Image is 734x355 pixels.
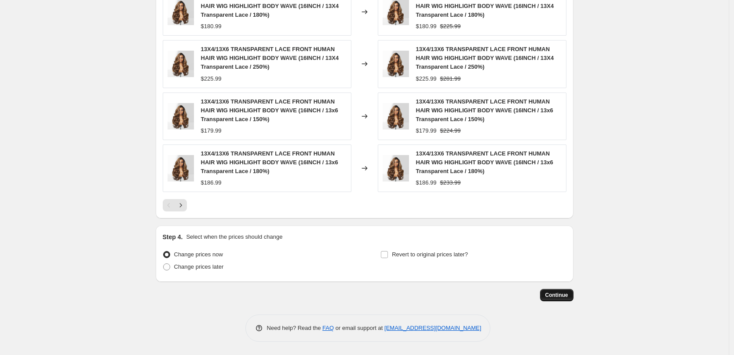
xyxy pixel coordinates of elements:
[163,233,183,241] h2: Step 4.
[383,103,409,129] img: 91M5z8IK_ZL._SL1500_80x.png
[201,126,222,135] div: $179.99
[163,199,187,211] nav: Pagination
[201,150,338,174] span: 13X4/13X6 TRANSPARENT LACE FRONT HUMAN HAIR WIG HIGHLIGHT BODY WAVE (16INCH / 13x6 Transparent La...
[334,325,384,331] span: or email support at
[540,289,573,301] button: Continue
[416,126,437,135] div: $179.99
[322,325,334,331] a: FAQ
[440,178,461,187] strike: $233.99
[383,155,409,181] img: 91M5z8IK_ZL._SL1500_80x.png
[168,51,194,77] img: 91M5z8IK_ZL._SL1500_80x.png
[545,292,568,299] span: Continue
[384,325,481,331] a: [EMAIL_ADDRESS][DOMAIN_NAME]
[201,74,222,83] div: $225.99
[201,22,222,31] div: $180.99
[168,155,194,181] img: 91M5z8IK_ZL._SL1500_80x.png
[392,251,468,258] span: Revert to original prices later?
[174,263,224,270] span: Change prices later
[201,178,222,187] div: $186.99
[416,22,437,31] div: $180.99
[440,74,461,83] strike: $281.99
[174,251,223,258] span: Change prices now
[440,22,461,31] strike: $225.99
[267,325,323,331] span: Need help? Read the
[175,199,187,211] button: Next
[416,150,553,174] span: 13X4/13X6 TRANSPARENT LACE FRONT HUMAN HAIR WIG HIGHLIGHT BODY WAVE (16INCH / 13x6 Transparent La...
[416,46,554,70] span: 13X4/13X6 TRANSPARENT LACE FRONT HUMAN HAIR WIG HIGHLIGHT BODY WAVE (16INCH / 13X4 Transparent La...
[383,51,409,77] img: 91M5z8IK_ZL._SL1500_80x.png
[416,74,437,83] div: $225.99
[186,233,282,241] p: Select when the prices should change
[416,98,553,122] span: 13X4/13X6 TRANSPARENT LACE FRONT HUMAN HAIR WIG HIGHLIGHT BODY WAVE (16INCH / 13x6 Transparent La...
[168,103,194,129] img: 91M5z8IK_ZL._SL1500_80x.png
[440,126,461,135] strike: $224.99
[201,46,339,70] span: 13X4/13X6 TRANSPARENT LACE FRONT HUMAN HAIR WIG HIGHLIGHT BODY WAVE (16INCH / 13X4 Transparent La...
[416,178,437,187] div: $186.99
[201,98,338,122] span: 13X4/13X6 TRANSPARENT LACE FRONT HUMAN HAIR WIG HIGHLIGHT BODY WAVE (16INCH / 13x6 Transparent La...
